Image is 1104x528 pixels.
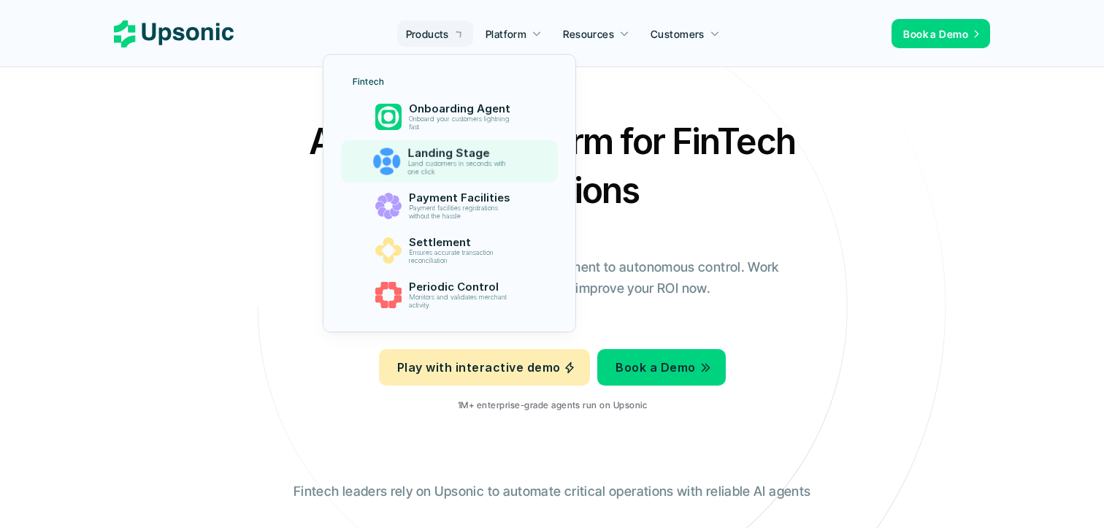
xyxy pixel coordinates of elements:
p: Settlement [408,236,516,249]
p: Book a Demo [616,357,695,378]
p: 1M+ enterprise-grade agents run on Upsonic [457,400,646,410]
p: Resources [563,26,614,42]
p: Landing Stage [407,147,518,160]
a: SettlementEnsures accurate transaction reconciliation [344,230,555,271]
p: Play with interactive demo [397,357,560,378]
a: Play with interactive demo [379,349,590,386]
p: Ensures accurate transaction reconciliation [408,249,515,265]
p: Book a Demo [903,26,968,42]
a: Payment FacilitiesPayment facilities registrations without the hassle [344,185,555,226]
p: Onboard your customers lightning fast [408,115,515,131]
a: Products [397,20,473,47]
a: Book a Demo [597,349,725,386]
p: Land customers in seconds with one click [407,160,517,176]
p: Fintech leaders rely on Upsonic to automate critical operations with reliable AI agents [294,481,810,502]
p: Onboarding Agent [408,102,516,115]
h2: Agentic AI Platform for FinTech Operations [296,117,808,215]
a: Periodic ControlMonitors and validates merchant activity [344,275,555,315]
p: Payment Facilities [408,191,516,204]
a: Landing StageLand customers in seconds with one click [341,141,558,183]
p: Fintech [353,77,384,87]
p: Products [406,26,449,42]
p: Payment facilities registrations without the hassle [408,204,515,221]
p: Monitors and validates merchant activity [408,294,515,310]
p: Customers [651,26,705,42]
a: Book a Demo [892,19,990,48]
a: Onboarding AgentOnboard your customers lightning fast [344,96,555,137]
p: Platform [486,26,526,42]
p: From onboarding to compliance to settlement to autonomous control. Work with %82 more efficiency ... [315,257,789,299]
p: Periodic Control [408,280,516,294]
